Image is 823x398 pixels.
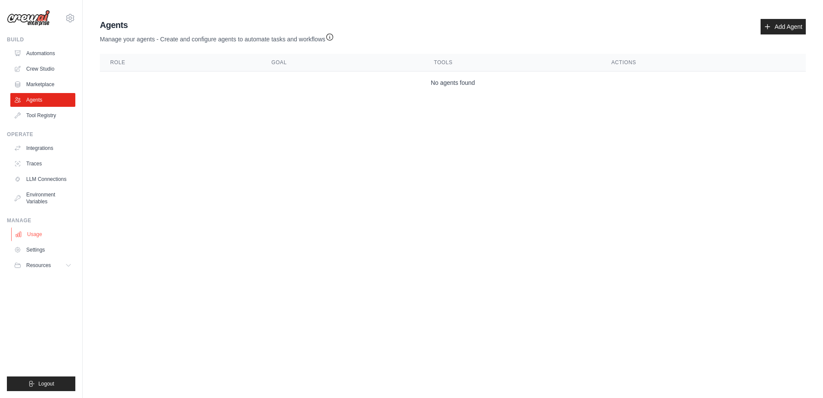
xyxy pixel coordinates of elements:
[7,131,75,138] div: Operate
[424,54,601,72] th: Tools
[7,36,75,43] div: Build
[10,157,75,171] a: Traces
[26,262,51,269] span: Resources
[10,78,75,91] a: Marketplace
[100,31,334,44] p: Manage your agents - Create and configure agents to automate tasks and workflows
[761,19,806,34] a: Add Agent
[100,54,261,72] th: Role
[261,54,423,72] th: Goal
[100,19,334,31] h2: Agents
[11,227,76,241] a: Usage
[10,62,75,76] a: Crew Studio
[7,376,75,391] button: Logout
[10,188,75,208] a: Environment Variables
[10,93,75,107] a: Agents
[10,141,75,155] a: Integrations
[10,172,75,186] a: LLM Connections
[7,217,75,224] div: Manage
[7,10,50,26] img: Logo
[10,47,75,60] a: Automations
[100,72,806,94] td: No agents found
[10,258,75,272] button: Resources
[601,54,806,72] th: Actions
[10,109,75,122] a: Tool Registry
[10,243,75,257] a: Settings
[38,380,54,387] span: Logout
